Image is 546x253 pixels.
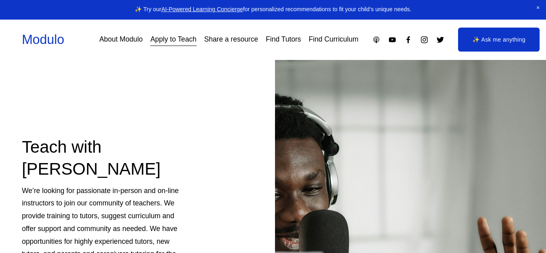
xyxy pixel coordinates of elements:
[372,36,381,44] a: Apple Podcasts
[99,33,143,47] a: About Modulo
[150,33,196,47] a: Apply to Teach
[388,36,397,44] a: YouTube
[22,32,64,47] a: Modulo
[404,36,412,44] a: Facebook
[436,36,444,44] a: Twitter
[458,28,540,52] a: ✨ Ask me anything
[420,36,428,44] a: Instagram
[309,33,358,47] a: Find Curriculum
[161,6,243,12] a: AI-Powered Learning Concierge
[22,136,187,180] h2: Teach with [PERSON_NAME]
[266,33,301,47] a: Find Tutors
[204,33,258,47] a: Share a resource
